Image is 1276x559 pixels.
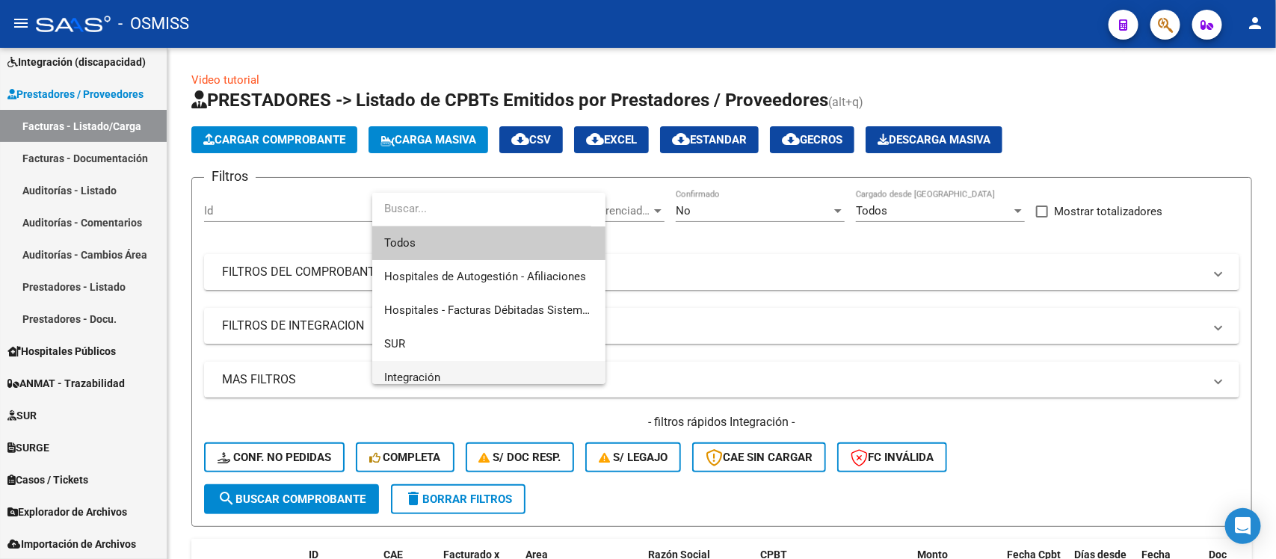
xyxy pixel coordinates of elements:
[384,303,615,317] span: Hospitales - Facturas Débitadas Sistema viejo
[384,226,594,260] span: Todos
[372,192,591,226] input: dropdown search
[384,270,586,283] span: Hospitales de Autogestión - Afiliaciones
[384,337,405,350] span: SUR
[1225,508,1261,544] div: Open Intercom Messenger
[384,371,440,384] span: Integración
